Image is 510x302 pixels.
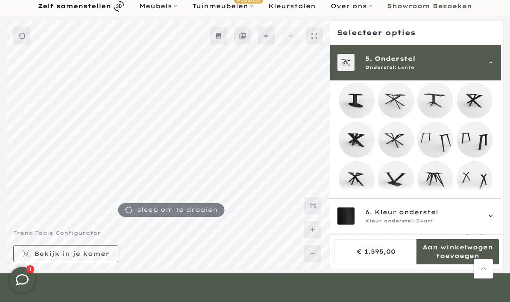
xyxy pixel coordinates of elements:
a: TuinmeubelenPopulair [185,1,261,11]
b: Zelf samenstellen [38,3,111,9]
a: Kleurstalen [261,1,323,11]
iframe: toggle-frame [1,258,44,301]
a: Meubels [132,1,185,11]
a: Terug naar boven [474,259,493,278]
a: Over ons [323,1,380,11]
a: Showroom Bezoeken [380,1,480,11]
b: Showroom Bezoeken [387,3,472,9]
